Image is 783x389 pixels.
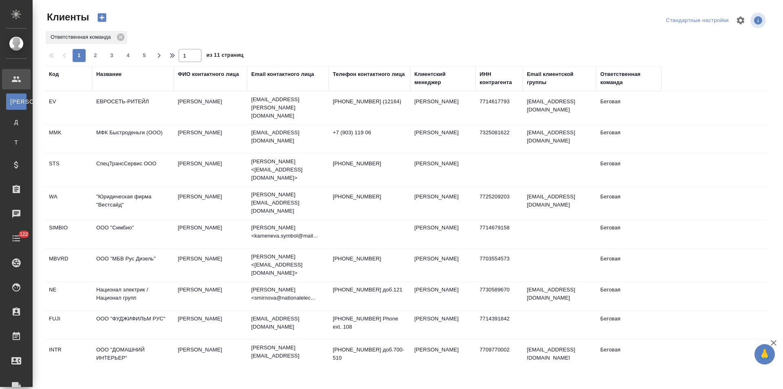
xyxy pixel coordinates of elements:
td: Национал электрик / Национал групп [92,282,174,310]
p: +7 (903) 119 06 [333,129,406,137]
td: [PERSON_NAME] [174,282,247,310]
td: [PERSON_NAME] [410,282,476,310]
td: [PERSON_NAME] [174,251,247,279]
td: 7714617793 [476,93,523,122]
div: Ответственная команда [600,70,657,87]
p: [PHONE_NUMBER] (12164) [333,98,406,106]
div: Email контактного лица [251,70,314,78]
td: ООО "Симбио" [92,220,174,248]
p: [PERSON_NAME][EMAIL_ADDRESS][DOMAIN_NAME] [251,344,325,368]
td: STS [45,156,92,184]
td: [PERSON_NAME] [174,342,247,370]
td: ЕВРОСЕТЬ-РИТЕЙЛ [92,93,174,122]
button: 5 [138,49,151,62]
span: 122 [15,230,33,238]
td: СпецТрансСервис ООО [92,156,174,184]
p: [PHONE_NUMBER] доб.700-510 [333,346,406,362]
td: Беговая [596,124,661,153]
td: [EMAIL_ADDRESS][DOMAIN_NAME] [523,124,596,153]
span: Посмотреть информацию [750,13,768,28]
a: [PERSON_NAME] [6,93,27,110]
td: Беговая [596,93,661,122]
a: Д [6,114,27,130]
div: Телефон контактного лица [333,70,405,78]
span: из 11 страниц [206,50,243,62]
td: [PERSON_NAME] [174,93,247,122]
p: [PHONE_NUMBER] доб.121 [333,286,406,294]
td: Беговая [596,311,661,339]
div: Ответственная команда [46,31,127,44]
p: [PERSON_NAME] <[EMAIL_ADDRESS][DOMAIN_NAME]> [251,253,325,277]
td: [PERSON_NAME] [410,220,476,248]
td: ООО "ФУДЖИФИЛЬМ РУС" [92,311,174,339]
td: NE [45,282,92,310]
td: [EMAIL_ADDRESS][DOMAIN_NAME] [523,282,596,310]
td: Беговая [596,156,661,184]
td: [EMAIL_ADDRESS][DOMAIN_NAME] [523,342,596,370]
td: ООО "МБВ Рус Дизель" [92,251,174,279]
button: 4 [122,49,135,62]
p: Ответственная команда [51,33,114,41]
td: 7709770002 [476,342,523,370]
td: 7714391842 [476,311,523,339]
p: [PERSON_NAME] <[EMAIL_ADDRESS][DOMAIN_NAME]> [251,158,325,182]
td: [PERSON_NAME] [410,189,476,217]
td: Беговая [596,251,661,279]
td: Беговая [596,220,661,248]
td: Беговая [596,282,661,310]
p: [PERSON_NAME] <kameneva.symbol@mail... [251,224,325,240]
td: FUJI [45,311,92,339]
td: [PERSON_NAME] [174,220,247,248]
span: 3 [105,51,118,60]
p: [PHONE_NUMBER] [333,160,406,168]
td: [PERSON_NAME] [410,93,476,122]
div: Название [96,70,122,78]
td: SIMBIO [45,220,92,248]
span: 5 [138,51,151,60]
div: Клиентский менеджер [414,70,471,87]
td: ООО "ДОМАШНИЙ ИНТЕРЬЕР" [92,342,174,370]
td: 7325081622 [476,124,523,153]
button: Создать [92,11,112,24]
span: Настроить таблицу [731,11,750,30]
button: 3 [105,49,118,62]
td: [PERSON_NAME] [174,311,247,339]
td: МФК Быстроденьги (ООО) [92,124,174,153]
p: [PHONE_NUMBER] Phone ext. 108 [333,315,406,331]
span: [PERSON_NAME] [10,98,22,106]
td: EV [45,93,92,122]
div: ИНН контрагента [480,70,519,87]
td: [PERSON_NAME] [174,189,247,217]
div: Код [49,70,59,78]
td: [PERSON_NAME] [410,311,476,339]
td: Беговая [596,342,661,370]
p: [PHONE_NUMBER] [333,193,406,201]
td: 7725209203 [476,189,523,217]
div: Email клиентской группы [527,70,592,87]
p: [PERSON_NAME][EMAIL_ADDRESS][DOMAIN_NAME] [251,191,325,215]
span: 🙏 [758,346,772,363]
span: 2 [89,51,102,60]
div: ФИО контактного лица [178,70,239,78]
td: [PERSON_NAME] [174,124,247,153]
p: [PERSON_NAME] <smirnova@nationalelec... [251,286,325,302]
p: [EMAIL_ADDRESS][PERSON_NAME][DOMAIN_NAME] [251,96,325,120]
td: [PERSON_NAME] [410,156,476,184]
td: MMK [45,124,92,153]
td: [EMAIL_ADDRESS][DOMAIN_NAME] [523,93,596,122]
button: 🙏 [754,344,775,365]
td: MBVRD [45,251,92,279]
p: [PHONE_NUMBER] [333,255,406,263]
td: [PERSON_NAME] [410,342,476,370]
span: Клиенты [45,11,89,24]
td: [EMAIL_ADDRESS][DOMAIN_NAME] [523,189,596,217]
span: 4 [122,51,135,60]
td: [PERSON_NAME] [174,156,247,184]
p: [EMAIL_ADDRESS][DOMAIN_NAME] [251,315,325,331]
td: INTR [45,342,92,370]
div: split button [664,14,731,27]
td: Беговая [596,189,661,217]
span: Т [10,138,22,147]
td: [PERSON_NAME] [410,124,476,153]
td: 7703554573 [476,251,523,279]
